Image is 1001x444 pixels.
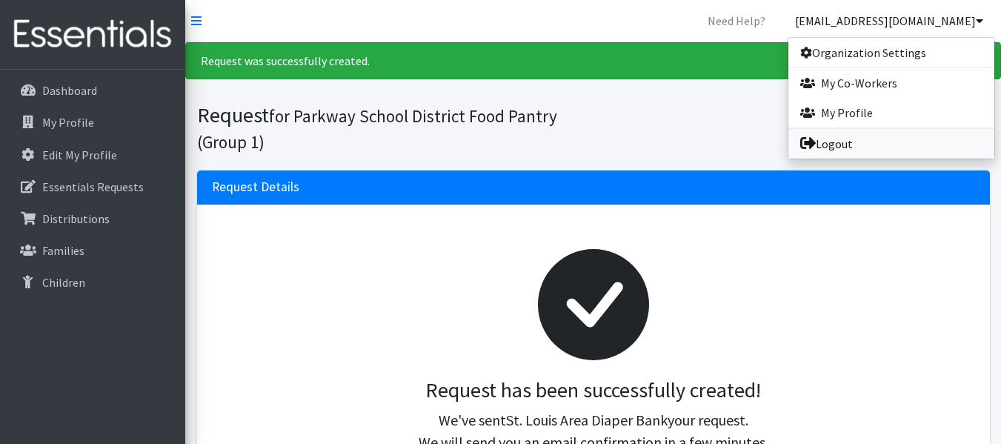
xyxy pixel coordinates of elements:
[197,102,588,153] h1: Request
[6,10,179,59] img: HumanEssentials
[42,211,110,226] p: Distributions
[788,98,994,127] a: My Profile
[6,204,179,233] a: Distributions
[6,172,179,202] a: Essentials Requests
[42,275,85,290] p: Children
[6,268,179,297] a: Children
[6,76,179,105] a: Dashboard
[6,236,179,265] a: Families
[197,105,557,153] small: for Parkway School District Food Pantry (Group 1)
[185,42,1001,79] div: Request was successfully created.
[212,179,299,195] h3: Request Details
[6,140,179,170] a: Edit My Profile
[783,6,995,36] a: [EMAIL_ADDRESS][DOMAIN_NAME]
[42,115,94,130] p: My Profile
[6,107,179,137] a: My Profile
[42,243,84,258] p: Families
[696,6,777,36] a: Need Help?
[42,83,97,98] p: Dashboard
[42,179,144,194] p: Essentials Requests
[788,129,994,159] a: Logout
[788,38,994,67] a: Organization Settings
[506,411,668,429] span: St. Louis Area Diaper Bank
[788,68,994,98] a: My Co-Workers
[42,148,117,162] p: Edit My Profile
[224,378,963,403] h3: Request has been successfully created!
